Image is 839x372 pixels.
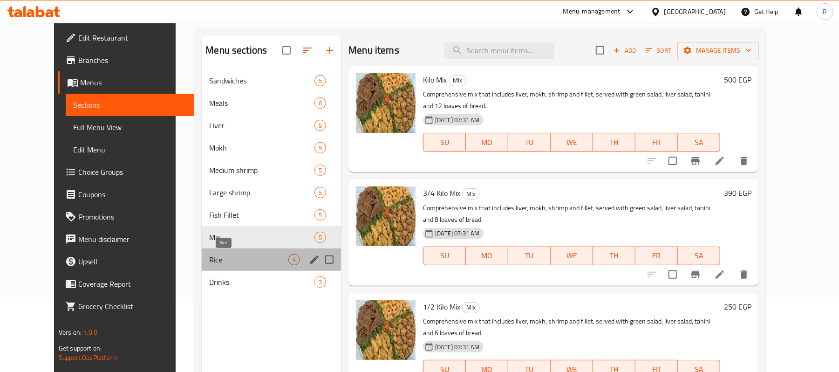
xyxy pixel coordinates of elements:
span: MO [470,136,505,149]
span: 6 [315,99,326,108]
div: Mix [462,302,480,313]
h2: Menu sections [205,43,267,57]
span: Sort [646,45,671,56]
span: Select all sections [277,41,296,60]
button: SU [423,133,466,152]
span: 5 [315,121,326,130]
a: Choice Groups [58,161,194,183]
div: Sandwiches5 [202,69,341,92]
span: Coupons [78,189,187,200]
input: search [444,42,554,59]
button: SU [423,247,466,265]
a: Menu disclaimer [58,228,194,250]
h2: Menu items [348,43,399,57]
p: Comprehensive mix that includes liver, mokh, shrimp and fillet, served with green salad, liver sa... [423,202,720,226]
a: Grocery Checklist [58,295,194,317]
p: Comprehensive mix that includes liver, mokh, shrimp and fillet, served with green salad, liver sa... [423,316,720,339]
span: Version: [59,326,82,338]
div: Liver5 [202,114,341,137]
span: [DATE] 07:31 AM [431,343,483,351]
span: [DATE] 07:31 AM [431,229,483,238]
span: Sort items [640,43,677,58]
img: Kilo Mix [356,73,416,133]
span: SU [427,136,462,149]
div: Mix5 [202,226,341,248]
span: Mix [209,232,314,243]
div: items [314,142,326,153]
div: Medium shrimp [209,165,314,176]
span: Drinks [209,276,314,288]
button: Add [610,43,640,58]
span: Add item [610,43,640,58]
span: Fish Fillet [209,209,314,220]
span: SA [682,249,716,262]
button: delete [733,150,755,172]
button: Branch-specific-item [684,150,707,172]
span: Select to update [663,265,682,284]
p: Comprehensive mix that includes liver, mokh, shrimp and fillet, served with green salad, liver sa... [423,89,720,112]
div: items [314,187,326,198]
button: SA [678,247,720,265]
span: Mix [463,189,479,200]
div: Drinks3 [202,271,341,293]
button: Manage items [677,42,759,59]
div: Mix [449,75,466,86]
span: 5 [315,188,326,197]
a: Sections [66,94,194,116]
span: 5 [315,166,326,175]
button: TH [593,133,635,152]
div: Large shrimp5 [202,181,341,204]
div: Meals6 [202,92,341,114]
h6: 500 EGP [724,73,751,86]
span: WE [554,136,589,149]
button: Branch-specific-item [684,263,707,286]
div: Mix [462,188,480,200]
span: TH [597,136,632,149]
div: Rice4edit [202,248,341,271]
div: items [314,209,326,220]
a: Menus [58,71,194,94]
span: Coverage Report [78,278,187,289]
button: TU [508,133,551,152]
span: Promotions [78,211,187,222]
span: Grocery Checklist [78,301,187,312]
a: Branches [58,49,194,71]
div: Mokh5 [202,137,341,159]
button: MO [466,247,508,265]
img: 1/2 Kilo Mix [356,300,416,360]
span: SA [682,136,716,149]
a: Coupons [58,183,194,206]
span: Kilo Mix [423,73,447,87]
div: items [314,165,326,176]
span: Full Menu View [73,122,187,133]
span: MO [470,249,505,262]
a: Promotions [58,206,194,228]
span: Liver [209,120,314,131]
h6: 390 EGP [724,186,751,200]
span: Sort sections [296,39,319,62]
button: WE [551,133,593,152]
div: Sandwiches [209,75,314,86]
button: edit [307,253,321,267]
div: items [288,254,300,265]
img: 3/4 Kilo Mix [356,186,416,246]
button: Add section [319,39,341,62]
button: FR [635,247,678,265]
span: Add [612,45,637,56]
span: TH [597,249,632,262]
span: Menu disclaimer [78,234,187,245]
button: TU [508,247,551,265]
a: Upsell [58,250,194,273]
button: MO [466,133,508,152]
span: 4 [289,255,300,264]
span: 5 [315,233,326,242]
span: TU [512,249,547,262]
div: Medium shrimp5 [202,159,341,181]
span: Manage items [685,45,751,56]
span: Meals [209,97,314,109]
span: Rice [209,254,288,265]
